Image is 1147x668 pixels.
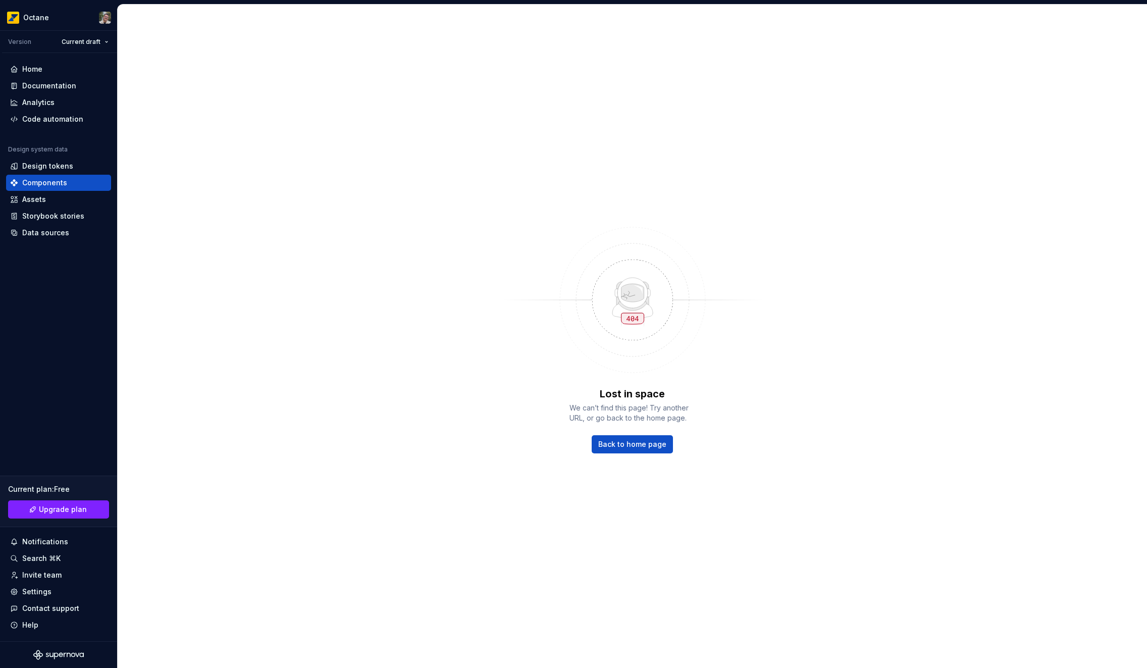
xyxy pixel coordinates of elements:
[22,228,69,238] div: Data sources
[6,225,111,241] a: Data sources
[22,570,62,580] div: Invite team
[6,534,111,550] button: Notifications
[6,567,111,583] a: Invite team
[6,111,111,127] a: Code automation
[598,439,666,449] span: Back to home page
[22,178,67,188] div: Components
[6,208,111,224] a: Storybook stories
[22,537,68,547] div: Notifications
[6,158,111,174] a: Design tokens
[57,35,113,49] button: Current draft
[33,650,84,660] svg: Supernova Logo
[6,550,111,567] button: Search ⌘K
[22,211,84,221] div: Storybook stories
[8,38,31,46] div: Version
[22,620,38,630] div: Help
[6,175,111,191] a: Components
[8,145,68,153] div: Design system data
[22,194,46,204] div: Assets
[6,191,111,208] a: Assets
[8,484,109,494] div: Current plan : Free
[6,94,111,111] a: Analytics
[6,61,111,77] a: Home
[22,114,83,124] div: Code automation
[22,64,42,74] div: Home
[23,13,49,23] div: Octane
[6,600,111,616] button: Contact support
[22,97,55,108] div: Analytics
[8,500,109,519] a: Upgrade plan
[99,12,111,24] img: Tiago
[22,81,76,91] div: Documentation
[22,161,73,171] div: Design tokens
[62,38,100,46] span: Current draft
[2,7,115,28] button: OctaneTiago
[569,403,696,423] span: We can’t find this page! Try another URL, or go back to the home page.
[39,504,87,515] span: Upgrade plan
[600,387,665,401] p: Lost in space
[6,617,111,633] button: Help
[7,12,19,24] img: e8093afa-4b23-4413-bf51-00cde92dbd3f.png
[22,603,79,613] div: Contact support
[22,587,51,597] div: Settings
[22,553,61,563] div: Search ⌘K
[592,435,673,453] a: Back to home page
[6,78,111,94] a: Documentation
[6,584,111,600] a: Settings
